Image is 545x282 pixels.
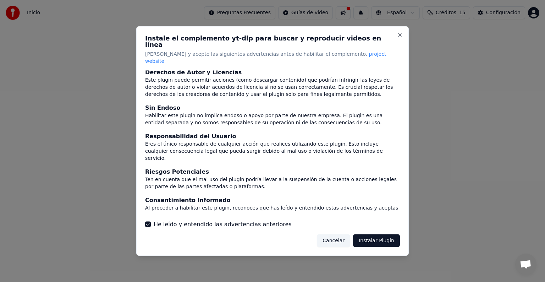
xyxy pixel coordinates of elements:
[145,68,400,76] div: Derechos de Autor y Licencias
[145,35,400,48] h2: Instale el complemento yt-dlp para buscar y reproducir videos en línea
[145,140,400,162] div: Eres el único responsable de cualquier acción que realices utilizando este plugin. Esto incluye c...
[145,103,400,112] div: Sin Endoso
[145,76,400,98] div: Este plugin puede permitir acciones (como descargar contenido) que podrían infringir las leyes de...
[145,176,400,190] div: Ten en cuenta que el mal uso del plugin podría llevar a la suspensión de la cuenta o acciones leg...
[154,220,292,228] label: He leído y entendido las advertencias anteriores
[353,234,400,247] button: Instalar Plugin
[145,204,400,218] div: Al proceder a habilitar este plugin, reconoces que has leído y entendido estas advertencias y ace...
[145,51,386,64] span: project website
[145,167,400,176] div: Riesgos Potenciales
[145,51,400,65] p: [PERSON_NAME] y acepte las siguientes advertencias antes de habilitar el complemento.
[317,234,350,247] button: Cancelar
[145,196,400,204] div: Consentimiento Informado
[145,132,400,140] div: Responsabilidad del Usuario
[145,112,400,126] div: Habilitar este plugin no implica endoso o apoyo por parte de nuestra empresa. El plugin es una en...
